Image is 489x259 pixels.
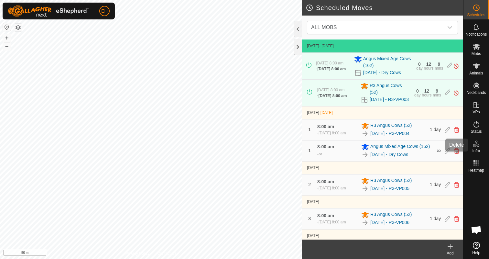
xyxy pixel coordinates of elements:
[370,122,412,130] span: R3 Angus Cows (52)
[317,179,334,184] span: 8:00 am
[306,4,463,12] h2: Scheduled Moves
[363,55,412,69] span: Angus Mixed Age Cows (162)
[453,62,459,69] img: Turn off schedule move
[437,147,441,154] span: ∞
[416,66,422,70] div: day
[453,89,459,96] img: Turn off schedule move
[437,250,463,256] div: Add
[125,251,149,256] a: Privacy Policy
[438,62,440,66] div: 9
[466,32,487,36] span: Notifications
[416,89,419,93] div: 0
[308,216,311,221] span: 3
[466,91,486,95] span: Neckbands
[370,177,412,185] span: R3 Angus Cows (52)
[424,89,429,93] div: 12
[3,34,11,42] button: +
[316,61,343,65] span: [DATE] 8:00 am
[414,93,420,97] div: day
[472,251,480,255] span: Help
[430,216,441,221] span: 1 day
[317,213,334,218] span: 8:00 am
[8,5,89,17] img: Gallagher Logo
[468,168,484,172] span: Heatmap
[424,66,434,70] div: hours
[361,219,369,227] img: To
[307,110,319,115] span: [DATE]
[317,88,344,92] span: [DATE] 8:00 am
[467,13,485,17] span: Schedules
[361,151,369,159] img: To
[317,130,346,136] div: -
[433,93,441,97] div: mins
[473,110,480,114] span: VPs
[101,8,107,15] span: EH
[319,94,347,98] span: [DATE] 8:00 am
[443,21,456,34] div: dropdown trigger
[430,182,441,187] span: 1 day
[319,186,346,190] span: [DATE] 8:00 am
[317,150,322,158] div: -
[14,24,22,31] button: Map Layers
[308,148,311,153] span: 1
[319,131,346,135] span: [DATE] 8:00 am
[370,219,409,226] a: [DATE] - R3-VP006
[426,62,431,66] div: 12
[370,151,408,158] a: [DATE] - Dry Cows
[467,220,486,240] a: Open chat
[361,130,369,138] img: To
[363,69,401,76] a: [DATE] - Dry Cows
[308,127,311,132] span: 1
[307,165,319,170] span: [DATE]
[317,185,346,191] div: -
[319,151,322,157] span: ∞
[418,62,421,66] div: 0
[317,144,334,149] span: 8:00 am
[317,67,346,71] span: [DATE] 8:00 am
[370,96,409,103] a: [DATE] - R3-VP003
[317,124,334,129] span: 8:00 am
[3,42,11,50] button: –
[370,143,430,151] span: Angus Mixed Age Cows (162)
[309,21,443,34] span: ALL MOBS
[469,71,483,75] span: Animals
[321,110,333,115] span: [DATE]
[317,219,346,225] div: -
[319,220,346,224] span: [DATE] 8:00 am
[311,25,337,30] span: ALL MOBS
[307,199,319,204] span: [DATE]
[319,110,333,115] span: -
[472,52,481,56] span: Mobs
[308,182,311,187] span: 2
[307,233,319,238] span: [DATE]
[435,66,443,70] div: mins
[307,44,319,48] span: [DATE]
[471,129,482,133] span: Status
[316,66,346,72] div: -
[430,127,441,132] span: 1 day
[463,239,489,257] a: Help
[3,23,11,31] button: Reset Map
[157,251,176,256] a: Contact Us
[319,44,334,48] span: - [DATE]
[370,82,410,96] span: R3 Angus Cows (52)
[370,130,409,137] a: [DATE] - R3-VP004
[361,185,369,193] img: To
[370,185,409,192] a: [DATE] - R3-VP005
[317,93,347,99] div: -
[472,149,480,153] span: Infra
[422,93,431,97] div: hours
[370,211,412,219] span: R3 Angus Cows (52)
[436,89,438,93] div: 9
